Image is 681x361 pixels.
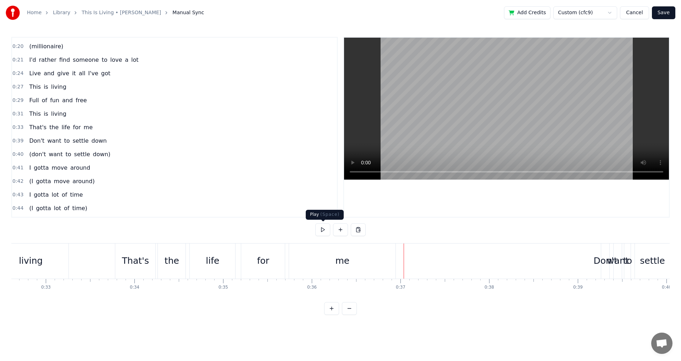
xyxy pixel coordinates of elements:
[12,43,23,50] span: 0:20
[72,177,95,185] span: around)
[72,137,89,145] span: settle
[28,56,37,64] span: I'd
[593,254,617,268] div: Don't
[12,83,23,91] span: 0:27
[12,70,23,77] span: 0:24
[41,285,51,290] div: 0:33
[640,254,665,268] div: settle
[12,110,23,117] span: 0:31
[43,110,49,118] span: is
[19,254,43,268] div: living
[41,96,48,104] span: of
[92,150,111,158] span: down)
[12,97,23,104] span: 0:29
[53,177,71,185] span: move
[607,254,629,268] div: want
[131,56,139,64] span: lot
[73,150,91,158] span: settle
[320,212,339,217] span: ( Space )
[620,6,649,19] button: Cancel
[124,56,129,64] span: a
[28,191,32,199] span: I
[623,254,632,268] div: to
[307,285,317,290] div: 0:36
[69,191,83,199] span: time
[573,285,583,290] div: 0:39
[46,137,62,145] span: want
[43,69,55,77] span: and
[59,56,71,64] span: find
[72,123,82,131] span: for
[652,6,675,19] button: Save
[28,204,34,212] span: (I
[12,191,23,198] span: 0:43
[28,83,41,91] span: This
[12,137,23,144] span: 0:39
[130,285,139,290] div: 0:34
[257,254,269,268] div: for
[38,56,57,64] span: rather
[28,137,45,145] span: Don't
[83,123,93,131] span: me
[172,9,204,16] span: Manual Sync
[28,123,47,131] span: That's
[28,164,32,172] span: I
[12,205,23,212] span: 0:44
[100,69,111,77] span: got
[75,96,88,104] span: free
[12,164,23,171] span: 0:41
[50,83,67,91] span: living
[28,69,41,77] span: Live
[56,69,70,77] span: give
[12,56,23,64] span: 0:21
[485,285,494,290] div: 0:38
[35,204,51,212] span: gotta
[33,164,49,172] span: gotta
[65,150,72,158] span: to
[61,123,71,131] span: life
[28,177,34,185] span: (I
[49,123,59,131] span: the
[662,285,671,290] div: 0:40
[28,96,39,104] span: Full
[306,210,344,220] div: Play
[28,150,46,158] span: (don't
[504,6,550,19] button: Add Credits
[72,56,99,64] span: someone
[6,6,20,20] img: youka
[50,110,67,118] span: living
[63,204,70,212] span: of
[27,9,41,16] a: Home
[206,254,219,268] div: life
[396,285,405,290] div: 0:37
[28,110,41,118] span: This
[53,204,62,212] span: lot
[48,150,63,158] span: want
[35,177,51,185] span: gotta
[165,254,179,268] div: the
[82,9,161,16] a: This Is Living • [PERSON_NAME]
[61,191,68,199] span: of
[78,69,86,77] span: all
[53,9,70,16] a: Library
[72,204,88,212] span: time)
[651,333,672,354] div: Open de chat
[91,137,107,145] span: down
[51,191,60,199] span: lot
[49,96,60,104] span: fun
[28,42,64,50] span: (millionaire)
[71,69,77,77] span: it
[51,164,68,172] span: move
[88,69,99,77] span: I've
[70,164,91,172] span: around
[218,285,228,290] div: 0:35
[12,124,23,131] span: 0:33
[63,137,71,145] span: to
[27,9,204,16] nav: breadcrumb
[12,151,23,158] span: 0:40
[101,56,108,64] span: to
[122,254,149,268] div: That's
[61,96,73,104] span: and
[12,178,23,185] span: 0:42
[43,83,49,91] span: is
